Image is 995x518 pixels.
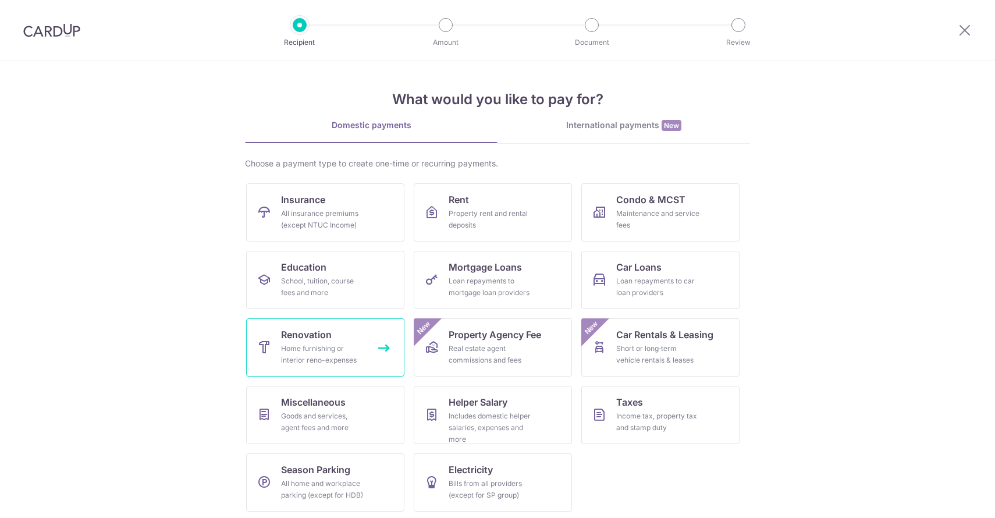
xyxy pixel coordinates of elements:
div: Goods and services, agent fees and more [281,410,365,434]
span: Insurance [281,193,325,207]
p: Amount [403,37,489,48]
div: Maintenance and service fees [616,208,700,231]
a: Condo & MCSTMaintenance and service fees [581,183,740,242]
div: School, tuition, course fees and more [281,275,365,299]
div: Real estate agent commissions and fees [449,343,532,366]
div: All insurance premiums (except NTUC Income) [281,208,365,231]
a: RentProperty rent and rental deposits [414,183,572,242]
span: Car Rentals & Leasing [616,328,713,342]
a: TaxesIncome tax, property tax and stamp duty [581,386,740,444]
div: Bills from all providers (except for SP group) [449,478,532,501]
div: Choose a payment type to create one-time or recurring payments. [245,158,750,169]
h4: What would you like to pay for? [245,89,750,110]
a: EducationSchool, tuition, course fees and more [246,251,404,309]
img: CardUp [23,23,80,37]
a: Property Agency FeeReal estate agent commissions and feesNew [414,318,572,377]
span: Condo & MCST [616,193,685,207]
div: All home and workplace parking (except for HDB) [281,478,365,501]
p: Review [695,37,781,48]
span: New [662,120,681,131]
span: Property Agency Fee [449,328,541,342]
a: Mortgage LoansLoan repayments to mortgage loan providers [414,251,572,309]
div: Loan repayments to car loan providers [616,275,700,299]
p: Document [549,37,635,48]
div: Income tax, property tax and stamp duty [616,410,700,434]
span: Helper Salary [449,395,507,409]
div: Includes domestic helper salaries, expenses and more [449,410,532,445]
div: Domestic payments [245,119,497,131]
a: MiscellaneousGoods and services, agent fees and more [246,386,404,444]
span: Rent [449,193,469,207]
a: InsuranceAll insurance premiums (except NTUC Income) [246,183,404,242]
span: New [582,318,601,338]
a: ElectricityBills from all providers (except for SP group) [414,453,572,512]
span: New [414,318,433,338]
div: Loan repayments to mortgage loan providers [449,275,532,299]
span: Taxes [616,395,643,409]
span: Car Loans [616,260,662,274]
span: Mortgage Loans [449,260,522,274]
a: Car Rentals & LeasingShort or long‑term vehicle rentals & leasesNew [581,318,740,377]
a: Helper SalaryIncludes domestic helper salaries, expenses and more [414,386,572,444]
a: Season ParkingAll home and workplace parking (except for HDB) [246,453,404,512]
div: Property rent and rental deposits [449,208,532,231]
p: Recipient [257,37,343,48]
div: Home furnishing or interior reno-expenses [281,343,365,366]
div: Short or long‑term vehicle rentals & leases [616,343,700,366]
div: International payments [497,119,750,132]
span: Season Parking [281,463,350,477]
a: Car LoansLoan repayments to car loan providers [581,251,740,309]
a: RenovationHome furnishing or interior reno-expenses [246,318,404,377]
span: Miscellaneous [281,395,346,409]
span: Renovation [281,328,332,342]
span: Electricity [449,463,493,477]
span: Education [281,260,326,274]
